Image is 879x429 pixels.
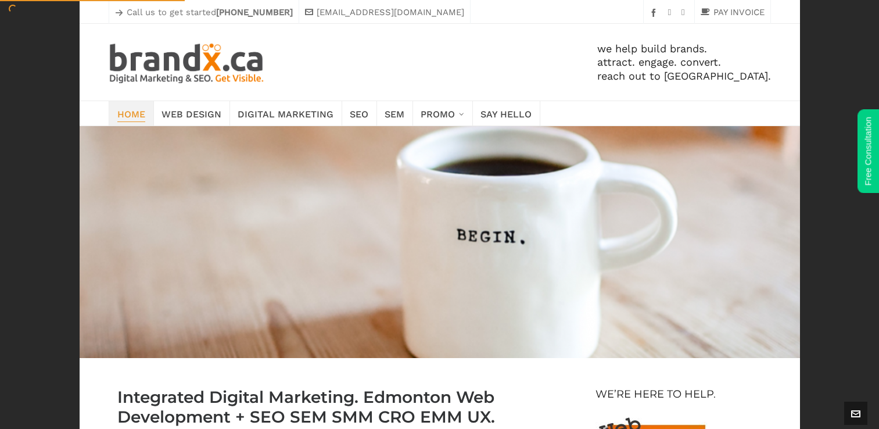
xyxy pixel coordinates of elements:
strong: [PHONE_NUMBER] [216,7,293,17]
p: Call us to get started [115,5,293,19]
a: twitter [681,8,688,17]
span: Digital Marketing [238,105,333,121]
a: SEM [376,101,413,126]
h1: Integrated Digital Marketing. Edmonton Web Development + SEO SEM SMM CRO EMM UX. [117,387,561,427]
a: instagram [668,8,675,17]
span: Promo [421,105,455,121]
a: [EMAIL_ADDRESS][DOMAIN_NAME] [305,5,464,19]
a: Say Hello [472,101,540,126]
span: SEO [350,105,368,121]
div: we help build brands. attract. engage. convert. reach out to [GEOGRAPHIC_DATA]. [266,24,770,101]
span: Web Design [162,105,221,121]
a: facebook [650,8,661,17]
a: Web Design [153,101,230,126]
img: Edmonton SEO. SEM. Web Design. Print. Brandx Digital Marketing & SEO [109,41,266,83]
a: Digital Marketing [229,101,342,126]
span: Say Hello [480,105,532,121]
a: SEO [342,101,377,126]
span: SEM [385,105,404,121]
a: Home [109,101,154,126]
a: PAY INVOICE [701,5,765,19]
a: Promo [412,101,473,126]
span: Home [117,105,145,121]
h4: We’re Here To Help. [595,387,716,401]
